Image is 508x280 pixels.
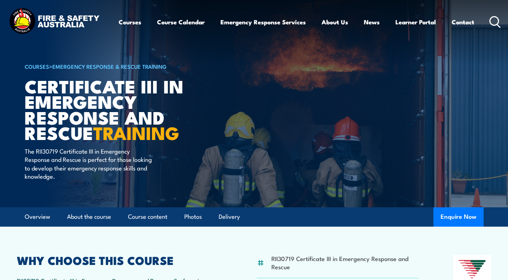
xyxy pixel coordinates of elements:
a: Emergency Response & Rescue Training [52,62,167,70]
h1: Certificate III in Emergency Response and Rescue [25,78,202,140]
a: About Us [322,13,348,32]
a: COURSES [25,62,49,70]
a: Course Calendar [157,13,205,32]
a: Course content [128,207,167,226]
a: Learner Portal [395,13,436,32]
a: Courses [119,13,141,32]
button: Enquire Now [433,207,484,227]
li: RII30719 Certificate III in Emergency Response and Rescue [271,254,419,271]
h2: WHY CHOOSE THIS COURSE [17,255,223,265]
a: News [364,13,380,32]
a: Overview [25,207,50,226]
a: Delivery [219,207,240,226]
strong: TRAINING [93,119,179,146]
h6: > [25,62,202,71]
a: About the course [67,207,111,226]
a: Emergency Response Services [220,13,306,32]
a: Contact [452,13,474,32]
a: Photos [184,207,202,226]
p: The RII30719 Certificate III in Emergency Response and Rescue is perfect for those looking to dev... [25,147,156,180]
